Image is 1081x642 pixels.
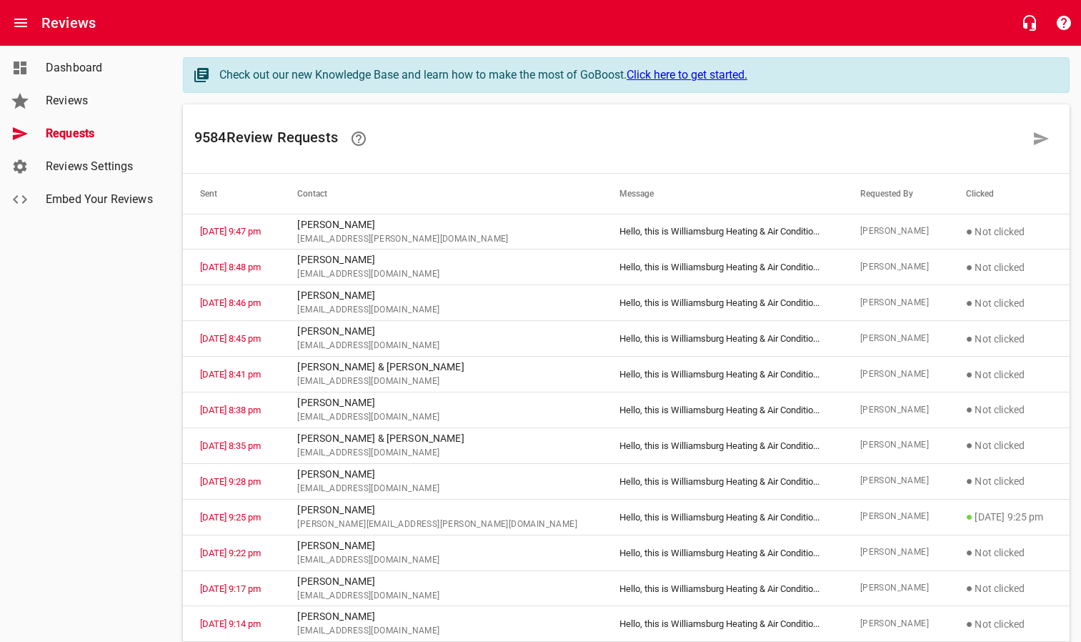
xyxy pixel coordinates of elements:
p: [PERSON_NAME] [297,609,585,624]
span: [PERSON_NAME] [860,260,932,275]
span: Reviews Settings [46,158,154,175]
span: [PERSON_NAME] [860,545,932,560]
span: [PERSON_NAME] [860,367,932,382]
span: [EMAIL_ADDRESS][DOMAIN_NAME] [297,410,585,425]
p: [DATE] 9:25 pm [966,508,1052,525]
td: Hello, this is Williamsburg Heating & Air Conditio ... [602,250,842,285]
p: [PERSON_NAME] [297,467,585,482]
p: [PERSON_NAME] [297,574,585,589]
span: [PERSON_NAME] [860,332,932,346]
span: ● [966,474,973,488]
span: [EMAIL_ADDRESS][DOMAIN_NAME] [297,446,585,460]
a: [DATE] 8:48 pm [200,262,261,272]
span: [EMAIL_ADDRESS][DOMAIN_NAME] [297,624,585,638]
td: Hello, this is Williamsburg Heating & Air Conditio ... [602,606,842,642]
span: [PERSON_NAME][EMAIL_ADDRESS][PERSON_NAME][DOMAIN_NAME] [297,518,585,532]
p: [PERSON_NAME] [297,503,585,518]
h6: Reviews [41,11,96,34]
th: Message [602,174,842,214]
span: [PERSON_NAME] [860,296,932,310]
p: Not clicked [966,295,1052,312]
span: Dashboard [46,59,154,76]
span: Reviews [46,92,154,109]
span: ● [966,617,973,631]
a: [DATE] 9:22 pm [200,548,261,558]
span: [PERSON_NAME] [860,474,932,488]
button: Live Chat [1012,6,1047,40]
a: [DATE] 9:28 pm [200,476,261,487]
td: Hello, this is Williamsburg Heating & Air Conditio ... [602,571,842,606]
p: Not clicked [966,223,1052,240]
span: [EMAIL_ADDRESS][DOMAIN_NAME] [297,589,585,603]
div: Check out our new Knowledge Base and learn how to make the most of GoBoost. [219,66,1055,84]
td: Hello, this is Williamsburg Heating & Air Conditio ... [602,285,842,321]
span: ● [966,367,973,381]
span: ● [966,581,973,595]
span: [PERSON_NAME] [860,581,932,596]
th: Clicked [949,174,1070,214]
span: ● [966,438,973,452]
span: [EMAIL_ADDRESS][DOMAIN_NAME] [297,339,585,353]
p: Not clicked [966,616,1052,633]
th: Requested By [843,174,949,214]
span: [PERSON_NAME] [860,403,932,418]
td: Hello, this is Williamsburg Heating & Air Conditio ... [602,499,842,535]
a: Request a review [1024,122,1058,156]
span: [EMAIL_ADDRESS][DOMAIN_NAME] [297,375,585,389]
a: [DATE] 9:25 pm [200,512,261,523]
a: [DATE] 9:14 pm [200,618,261,629]
span: Embed Your Reviews [46,191,154,208]
td: Hello, this is Williamsburg Heating & Air Conditio ... [602,463,842,499]
span: ● [966,510,973,523]
td: Hello, this is Williamsburg Heating & Air Conditio ... [602,535,842,571]
button: Open drawer [4,6,38,40]
span: [EMAIL_ADDRESS][DOMAIN_NAME] [297,482,585,496]
span: Requests [46,125,154,142]
a: [DATE] 8:38 pm [200,405,261,415]
td: Hello, this is Williamsburg Heating & Air Conditio ... [602,214,842,250]
td: Hello, this is Williamsburg Heating & Air Conditio ... [602,321,842,357]
p: [PERSON_NAME] [297,252,585,267]
p: [PERSON_NAME] [297,324,585,339]
p: Not clicked [966,259,1052,276]
a: [DATE] 9:47 pm [200,226,261,237]
p: [PERSON_NAME] & [PERSON_NAME] [297,360,585,375]
span: ● [966,296,973,310]
p: Not clicked [966,330,1052,347]
p: Not clicked [966,401,1052,418]
p: [PERSON_NAME] & [PERSON_NAME] [297,431,585,446]
a: [DATE] 8:45 pm [200,333,261,344]
span: [EMAIL_ADDRESS][DOMAIN_NAME] [297,553,585,568]
a: Click here to get started. [627,68,747,82]
span: [PERSON_NAME] [860,617,932,631]
span: [EMAIL_ADDRESS][PERSON_NAME][DOMAIN_NAME] [297,232,585,247]
a: [DATE] 9:17 pm [200,583,261,594]
p: [PERSON_NAME] [297,217,585,232]
span: [EMAIL_ADDRESS][DOMAIN_NAME] [297,303,585,317]
a: [DATE] 8:35 pm [200,440,261,451]
span: ● [966,545,973,559]
p: Not clicked [966,544,1052,561]
td: Hello, this is Williamsburg Heating & Air Conditio ... [602,392,842,428]
p: [PERSON_NAME] [297,538,585,553]
p: Not clicked [966,437,1052,454]
span: ● [966,224,973,238]
span: [PERSON_NAME] [860,510,932,524]
p: Not clicked [966,580,1052,597]
span: ● [966,260,973,274]
p: Not clicked [966,473,1052,490]
span: [PERSON_NAME] [860,438,932,453]
p: [PERSON_NAME] [297,395,585,410]
span: ● [966,403,973,416]
a: [DATE] 8:46 pm [200,297,261,308]
td: Hello, this is Williamsburg Heating & Air Conditio ... [602,428,842,463]
button: Support Portal [1047,6,1081,40]
a: Learn how requesting reviews can improve your online presence [342,122,376,156]
span: ● [966,332,973,345]
p: [PERSON_NAME] [297,288,585,303]
span: [PERSON_NAME] [860,224,932,239]
th: Contact [280,174,602,214]
th: Sent [183,174,280,214]
h6: 9584 Review Request s [194,122,1024,156]
td: Hello, this is Williamsburg Heating & Air Conditio ... [602,357,842,392]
